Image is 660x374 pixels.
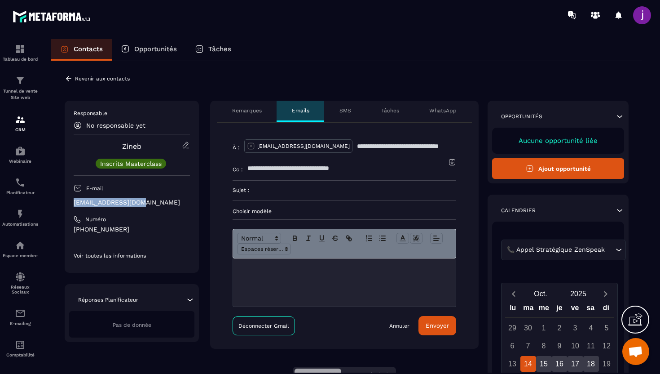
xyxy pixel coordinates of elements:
[15,75,26,86] img: formation
[599,338,615,354] div: 12
[86,122,145,129] p: No responsable yet
[583,302,598,317] div: sa
[15,114,26,125] img: formation
[552,356,568,372] div: 16
[418,316,456,335] button: Envoyer
[233,316,295,335] a: Déconnecter Gmail
[2,321,38,326] p: E-mailing
[2,159,38,164] p: Webinaire
[536,320,552,336] div: 1
[2,333,38,364] a: accountantaccountantComptabilité
[85,216,106,223] p: Numéro
[559,286,597,302] button: Open years overlay
[505,338,520,354] div: 6
[2,222,38,227] p: Automatisations
[389,322,409,329] a: Annuler
[2,301,38,333] a: emailemailE-mailing
[536,338,552,354] div: 8
[74,198,190,207] p: [EMAIL_ADDRESS][DOMAIN_NAME]
[233,166,243,173] p: Cc :
[501,137,615,145] p: Aucune opportunité liée
[505,320,520,336] div: 29
[2,352,38,357] p: Comptabilité
[583,320,599,336] div: 4
[599,356,615,372] div: 19
[583,356,599,372] div: 18
[568,320,583,336] div: 3
[520,356,536,372] div: 14
[536,302,552,317] div: me
[505,288,522,300] button: Previous month
[51,39,112,61] a: Contacts
[186,39,240,61] a: Tâches
[113,322,151,328] span: Pas de donnée
[15,209,26,219] img: automations
[492,158,624,179] button: Ajout opportunité
[257,142,350,150] p: [EMAIL_ADDRESS][DOMAIN_NAME]
[607,245,613,255] input: Search for option
[134,45,177,53] p: Opportunités
[232,107,262,114] p: Remarques
[567,302,583,317] div: ve
[2,233,38,265] a: automationsautomationsEspace membre
[2,57,38,62] p: Tableau de bord
[597,288,614,300] button: Next month
[552,320,568,336] div: 2
[75,76,130,82] p: Revenir aux contacts
[2,202,38,233] a: automationsautomationsAutomatisations
[86,185,103,192] p: E-mail
[233,187,250,194] p: Sujet :
[15,240,26,251] img: automations
[2,285,38,294] p: Réseaux Sociaux
[505,356,520,372] div: 13
[381,107,399,114] p: Tâches
[2,170,38,202] a: schedulerschedulerPlanificateur
[536,356,552,372] div: 15
[292,107,309,114] p: Emails
[2,37,38,68] a: formationformationTableau de bord
[520,338,536,354] div: 7
[429,107,457,114] p: WhatsApp
[74,225,190,234] p: [PHONE_NUMBER]
[233,144,240,151] p: À :
[74,252,190,259] p: Voir toutes les informations
[520,320,536,336] div: 30
[583,338,599,354] div: 11
[100,160,162,167] p: Inscrits Masterclass
[2,127,38,132] p: CRM
[552,338,568,354] div: 9
[2,139,38,170] a: automationsautomationsWebinaire
[339,107,351,114] p: SMS
[2,107,38,139] a: formationformationCRM
[74,45,103,53] p: Contacts
[15,308,26,319] img: email
[505,245,607,255] span: 📞 Appel Stratégique ZenSpeak
[15,146,26,156] img: automations
[2,190,38,195] p: Planificateur
[501,240,626,260] div: Search for option
[505,302,521,317] div: lu
[15,177,26,188] img: scheduler
[2,88,38,101] p: Tunnel de vente Site web
[15,339,26,350] img: accountant
[522,286,559,302] button: Open months overlay
[2,68,38,107] a: formationformationTunnel de vente Site web
[598,302,614,317] div: di
[568,356,583,372] div: 17
[15,272,26,282] img: social-network
[208,45,231,53] p: Tâches
[568,338,583,354] div: 10
[112,39,186,61] a: Opportunités
[15,44,26,54] img: formation
[2,265,38,301] a: social-networksocial-networkRéseaux Sociaux
[122,142,141,151] a: Zineb
[501,113,542,120] p: Opportunités
[552,302,568,317] div: je
[78,296,138,303] p: Réponses Planificateur
[2,253,38,258] p: Espace membre
[521,302,537,317] div: ma
[599,320,615,336] div: 5
[622,338,649,365] div: Ouvrir le chat
[233,208,456,215] p: Choisir modèle
[74,110,190,117] p: Responsable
